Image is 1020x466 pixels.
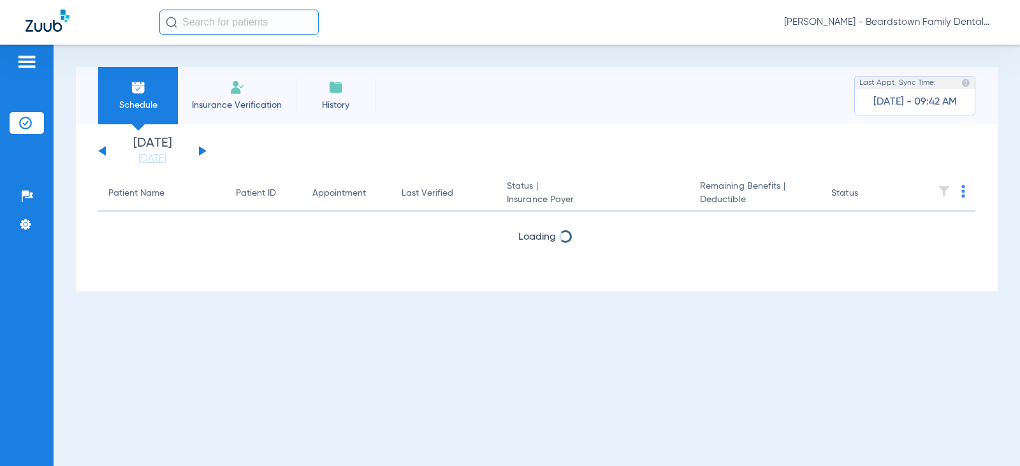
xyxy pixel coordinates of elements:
div: Patient ID [236,187,292,200]
span: [DATE] - 09:42 AM [873,96,957,108]
span: Deductible [700,193,811,207]
img: hamburger-icon [17,54,37,69]
div: Appointment [312,187,381,200]
div: Patient Name [108,187,215,200]
img: History [328,80,344,95]
span: Schedule [108,99,168,112]
a: [DATE] [114,152,191,165]
img: Zuub Logo [25,10,69,32]
span: Insurance Verification [187,99,286,112]
th: Status [821,176,907,212]
th: Remaining Benefits | [690,176,821,212]
input: Search for patients [159,10,319,35]
img: last sync help info [961,78,970,87]
div: Last Verified [402,187,486,200]
img: filter.svg [938,185,951,198]
div: Patient Name [108,187,164,200]
th: Status | [497,176,690,212]
span: Loading [518,232,556,242]
span: Insurance Payer [507,193,680,207]
div: Appointment [312,187,366,200]
img: group-dot-blue.svg [961,185,965,198]
img: Manual Insurance Verification [229,80,245,95]
span: [PERSON_NAME] - Beardstown Family Dental [784,16,994,29]
span: History [305,99,366,112]
div: Last Verified [402,187,453,200]
img: Schedule [131,80,146,95]
img: Search Icon [166,17,177,28]
div: Patient ID [236,187,276,200]
li: [DATE] [114,137,191,165]
span: Last Appt. Sync Time: [859,76,936,89]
